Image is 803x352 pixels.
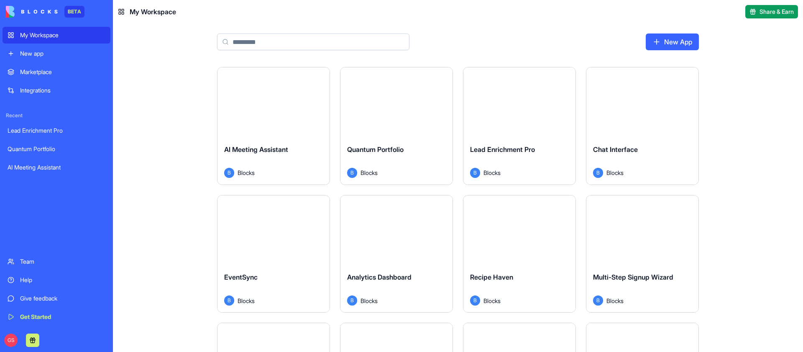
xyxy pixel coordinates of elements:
[470,145,535,154] span: Lead Enrichment Pro
[361,296,378,305] span: Blocks
[586,195,699,313] a: Multi-Step Signup WizardBBlocks
[224,295,234,306] span: B
[340,67,453,185] a: Quantum PortfolioBBlocks
[470,273,513,281] span: Recipe Haven
[6,6,58,18] img: logo
[606,168,624,177] span: Blocks
[3,141,110,157] a: Quantum Portfolio
[3,82,110,99] a: Integrations
[347,295,357,306] span: B
[20,86,105,95] div: Integrations
[463,195,576,313] a: Recipe HavenBBlocks
[593,295,603,306] span: B
[3,112,110,119] span: Recent
[3,159,110,176] a: AI Meeting Assistant
[3,122,110,139] a: Lead Enrichment Pro
[20,31,105,39] div: My Workspace
[217,67,330,185] a: AI Meeting AssistantBBlocks
[586,67,699,185] a: Chat InterfaceBBlocks
[3,308,110,325] a: Get Started
[463,67,576,185] a: Lead Enrichment ProBBlocks
[64,6,84,18] div: BETA
[3,64,110,80] a: Marketplace
[760,8,794,16] span: Share & Earn
[3,290,110,307] a: Give feedback
[646,33,699,50] a: New App
[20,49,105,58] div: New app
[483,168,501,177] span: Blocks
[238,168,255,177] span: Blocks
[483,296,501,305] span: Blocks
[470,168,480,178] span: B
[8,145,105,153] div: Quantum Portfolio
[8,126,105,135] div: Lead Enrichment Pro
[606,296,624,305] span: Blocks
[470,295,480,306] span: B
[347,145,404,154] span: Quantum Portfolio
[217,195,330,313] a: EventSyncBBlocks
[8,163,105,172] div: AI Meeting Assistant
[20,68,105,76] div: Marketplace
[3,45,110,62] a: New app
[593,145,638,154] span: Chat Interface
[4,334,18,347] span: GS
[361,168,378,177] span: Blocks
[20,276,105,284] div: Help
[347,273,412,281] span: Analytics Dashboard
[6,6,84,18] a: BETA
[347,168,357,178] span: B
[20,294,105,303] div: Give feedback
[3,27,110,44] a: My Workspace
[224,273,258,281] span: EventSync
[20,257,105,266] div: Team
[593,273,673,281] span: Multi-Step Signup Wizard
[20,313,105,321] div: Get Started
[224,168,234,178] span: B
[130,7,176,17] span: My Workspace
[340,195,453,313] a: Analytics DashboardBBlocks
[3,253,110,270] a: Team
[238,296,255,305] span: Blocks
[745,5,798,18] button: Share & Earn
[3,272,110,288] a: Help
[593,168,603,178] span: B
[224,145,288,154] span: AI Meeting Assistant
